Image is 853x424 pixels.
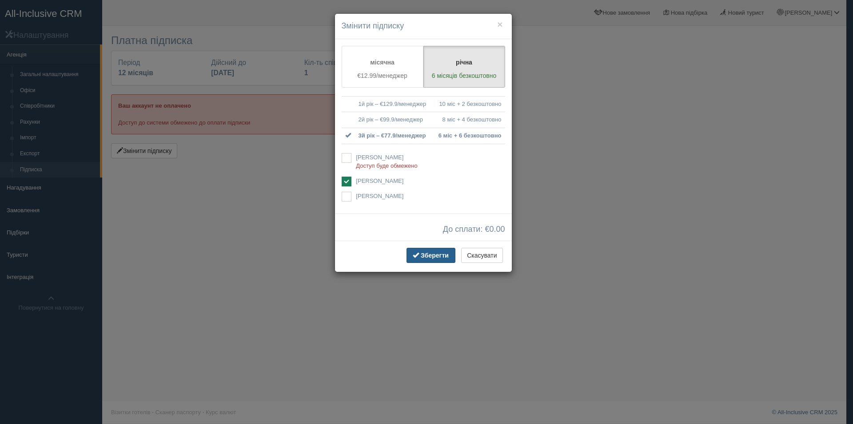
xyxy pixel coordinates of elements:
[355,128,433,144] td: 3й рік – €77.9/менеджер
[432,128,505,144] td: 6 міс + 6 безкоштовно
[356,154,403,161] span: [PERSON_NAME]
[497,20,502,29] button: ×
[461,248,502,263] button: Скасувати
[347,58,418,67] p: місячна
[356,193,403,199] span: [PERSON_NAME]
[489,225,505,234] span: 0.00
[342,20,505,32] h4: Змінити підписку
[432,112,505,128] td: 8 міс + 4 безкоштовно
[443,225,505,234] span: До сплати: €
[429,58,499,67] p: річна
[355,96,433,112] td: 1й рік – €129.9/менеджер
[347,71,418,80] p: €12.99/менеджер
[355,112,433,128] td: 2й рік – €99.9/менеджер
[407,248,455,263] button: Зберегти
[356,178,403,184] span: [PERSON_NAME]
[421,252,449,259] span: Зберегти
[429,71,499,80] p: 6 місяців безкоштовно
[356,162,417,169] span: Доступ буде обмежено
[432,96,505,112] td: 10 міс + 2 безкоштовно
